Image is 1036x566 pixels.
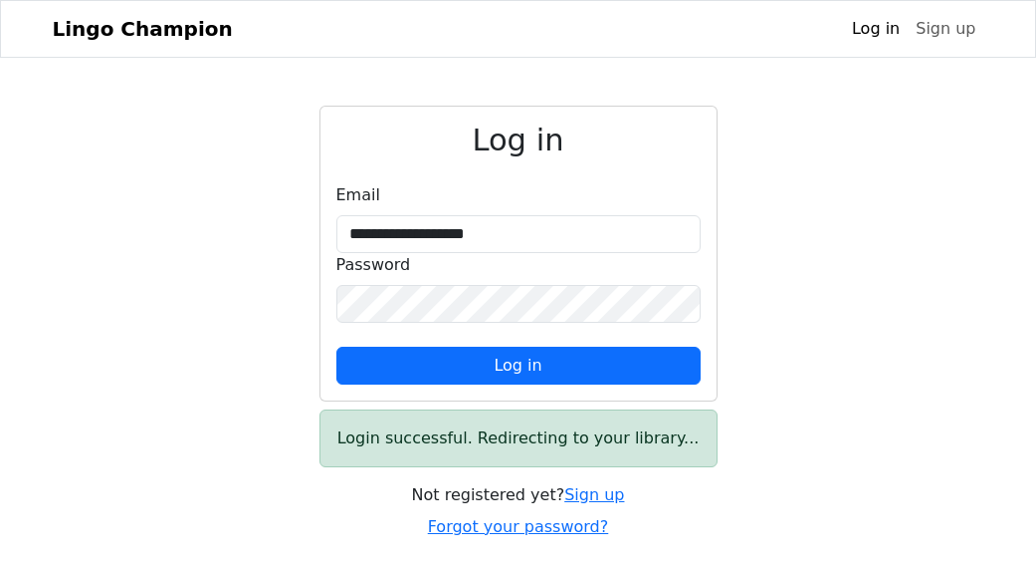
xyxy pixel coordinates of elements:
span: Log in [494,356,541,375]
a: Sign up [564,485,624,504]
a: Forgot your password? [428,517,609,536]
a: Sign up [908,9,983,49]
a: Log in [844,9,908,49]
label: Password [336,253,411,277]
button: Log in [336,347,701,385]
div: Login successful. Redirecting to your library... [319,410,718,467]
a: Lingo Champion [53,9,233,49]
label: Email [336,183,380,207]
div: Not registered yet? [319,483,718,507]
h2: Log in [336,123,701,159]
